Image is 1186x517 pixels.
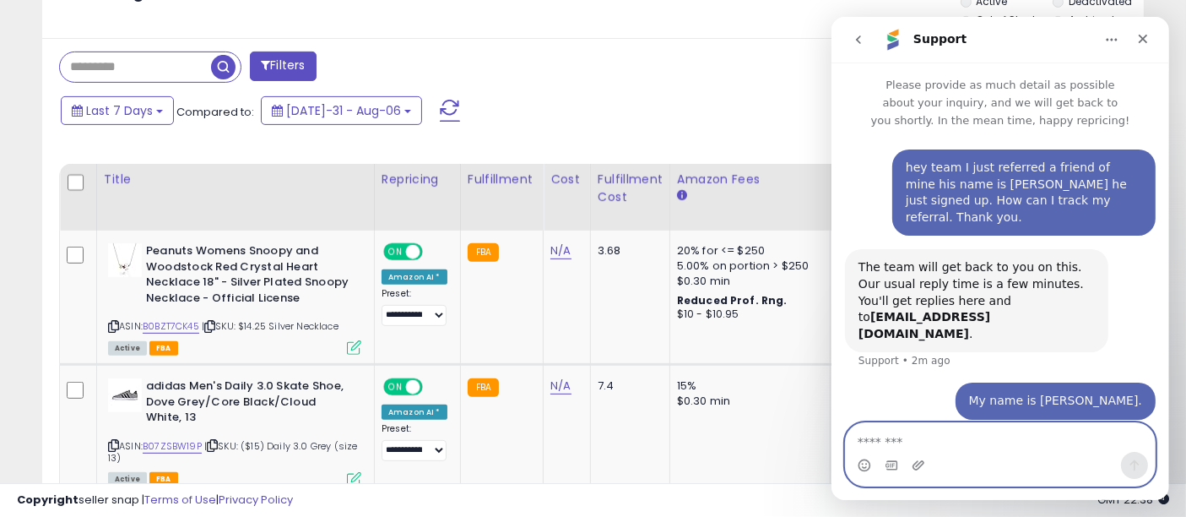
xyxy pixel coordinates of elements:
a: Privacy Policy [219,492,293,508]
strong: Copyright [17,492,79,508]
button: Last 7 Days [61,96,174,125]
img: 31nvey2p7+L._SL40_.jpg [108,243,142,277]
div: Amazon AI * [382,405,447,420]
b: Peanuts Womens Snoopy and Woodstock Red Crystal Heart Necklace 18" - Silver Plated Snoopy Necklac... [146,243,351,310]
div: Cost [550,171,583,188]
div: 3.68 [598,243,657,258]
div: $10 - $10.95 [677,307,817,322]
a: Terms of Use [144,492,216,508]
img: 31zIqMxfSIL._SL40_.jpg [108,378,142,412]
span: OFF [420,245,447,259]
div: Repricing [382,171,453,188]
div: seller snap | | [17,493,293,509]
button: [DATE]-31 - Aug-06 [261,96,422,125]
b: Reduced Prof. Rng. [677,293,788,307]
iframe: Intercom live chat [831,17,1169,500]
a: N/A [550,242,571,259]
div: 15% [677,378,817,394]
span: FBA [149,341,178,356]
div: Preset: [382,288,447,326]
div: 20% for <= $250 [677,243,817,258]
div: Preset: [382,423,447,461]
span: | SKU: ($15) Daily 3.0 Grey (size 13) [108,439,358,465]
a: B0BZT7CK45 [143,319,199,334]
div: 7.4 [598,378,657,394]
div: Fulfillment Cost [598,171,663,206]
div: Amazon AI * [382,269,447,285]
div: Fulfillment [468,171,536,188]
span: All listings currently available for purchase on Amazon [108,341,147,356]
span: ON [385,245,406,259]
span: Compared to: [176,104,254,120]
span: Last 7 Days [86,102,153,119]
label: Out of Stock [977,13,1038,27]
div: ASIN: [108,243,361,353]
div: ASIN: [108,378,361,485]
small: FBA [468,243,499,262]
span: [DATE]-31 - Aug-06 [286,102,401,119]
div: Title [104,171,367,188]
span: ON [385,380,406,395]
small: Amazon Fees. [677,188,687,204]
a: B07ZSBW19P [143,439,202,454]
div: $0.30 min [677,394,817,409]
button: Filters [250,52,316,81]
b: adidas Men's Daily 3.0 Skate Shoe, Dove Grey/Core Black/Cloud White, 13 [146,378,351,430]
div: 5.00% on portion > $250 [677,258,817,274]
span: OFF [420,380,447,395]
a: N/A [550,378,571,395]
small: FBA [468,378,499,397]
label: Archived [1069,13,1114,27]
div: $0.30 min [677,274,817,289]
div: Amazon Fees [677,171,823,188]
span: | SKU: $14.25 Silver Necklace [202,319,338,333]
